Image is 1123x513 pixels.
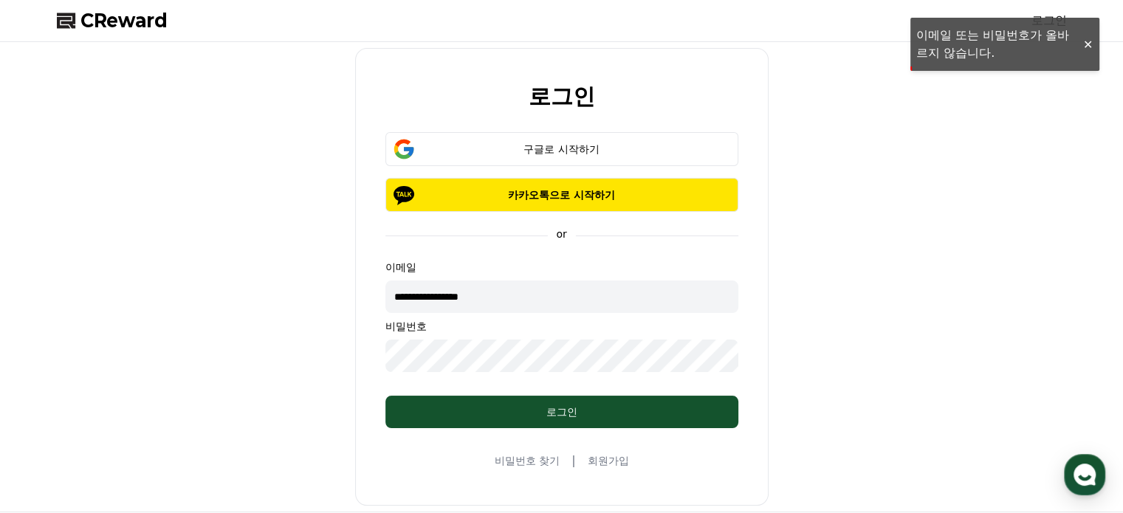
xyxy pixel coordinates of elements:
[571,452,575,469] span: |
[135,413,153,425] span: 대화
[385,260,738,275] p: 이메일
[97,390,190,427] a: 대화
[190,390,284,427] a: 설정
[228,413,246,424] span: 설정
[587,453,628,468] a: 회원가입
[57,9,168,32] a: CReward
[80,9,168,32] span: CReward
[547,227,575,241] p: or
[407,187,717,202] p: 카카오톡으로 시작하기
[385,319,738,334] p: 비밀번호
[495,453,560,468] a: 비밀번호 찾기
[47,413,55,424] span: 홈
[1031,12,1067,30] a: 로그인
[407,142,717,156] div: 구글로 시작하기
[385,396,738,428] button: 로그인
[385,132,738,166] button: 구글로 시작하기
[385,178,738,212] button: 카카오톡으로 시작하기
[529,84,595,109] h2: 로그인
[415,404,709,419] div: 로그인
[4,390,97,427] a: 홈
